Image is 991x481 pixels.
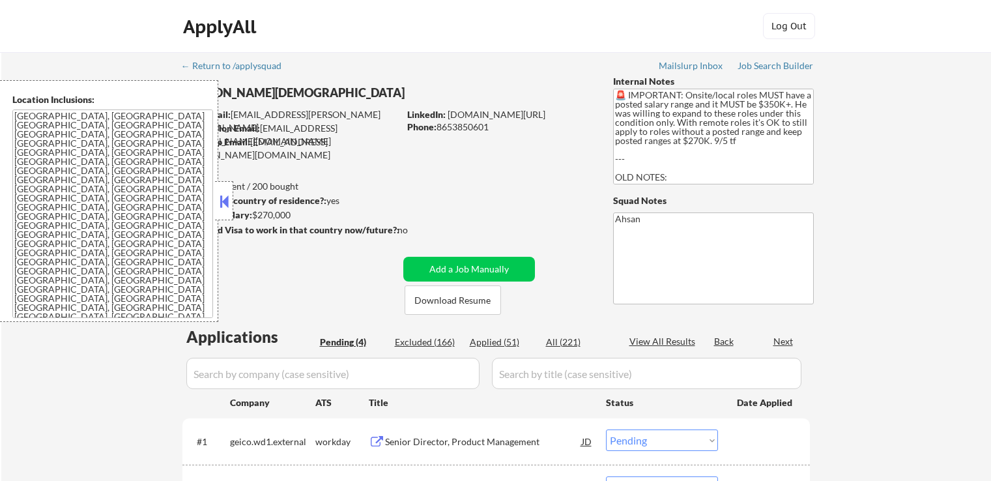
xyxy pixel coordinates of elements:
[395,336,460,349] div: Excluded (166)
[181,61,294,70] div: ← Return to /applysquad
[492,358,801,389] input: Search by title (case sensitive)
[186,329,315,345] div: Applications
[407,121,437,132] strong: Phone:
[182,224,399,235] strong: Will need Visa to work in that country now/future?:
[315,435,369,448] div: workday
[405,285,501,315] button: Download Resume
[385,435,582,448] div: Senior Director, Product Management
[197,435,220,448] div: #1
[606,390,718,414] div: Status
[182,194,395,207] div: yes
[397,224,435,237] div: no
[183,16,260,38] div: ApplyAll
[659,61,724,70] div: Mailslurp Inbox
[714,335,735,348] div: Back
[448,109,545,120] a: [DOMAIN_NAME][URL]
[613,194,814,207] div: Squad Notes
[763,13,815,39] button: Log Out
[581,430,594,453] div: JD
[659,61,724,74] a: Mailslurp Inbox
[320,336,385,349] div: Pending (4)
[230,396,315,409] div: Company
[470,336,535,349] div: Applied (51)
[183,122,399,147] div: [EMAIL_ADDRESS][PERSON_NAME][DOMAIN_NAME]
[182,209,399,222] div: $270,000
[613,75,814,88] div: Internal Notes
[182,136,399,161] div: [EMAIL_ADDRESS][PERSON_NAME][DOMAIN_NAME]
[230,435,315,448] div: geico.wd1.external
[181,61,294,74] a: ← Return to /applysquad
[738,61,814,74] a: Job Search Builder
[183,108,399,134] div: [EMAIL_ADDRESS][PERSON_NAME][DOMAIN_NAME]
[403,257,535,282] button: Add a Job Manually
[315,396,369,409] div: ATS
[773,335,794,348] div: Next
[182,195,326,206] strong: Can work in country of residence?:
[407,109,446,120] strong: LinkedIn:
[182,85,450,101] div: [PERSON_NAME][DEMOGRAPHIC_DATA]
[629,335,699,348] div: View All Results
[12,93,213,106] div: Location Inclusions:
[738,61,814,70] div: Job Search Builder
[737,396,794,409] div: Date Applied
[186,358,480,389] input: Search by company (case sensitive)
[182,180,399,193] div: 51 sent / 200 bought
[407,121,592,134] div: 8653850601
[546,336,611,349] div: All (221)
[369,396,594,409] div: Title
